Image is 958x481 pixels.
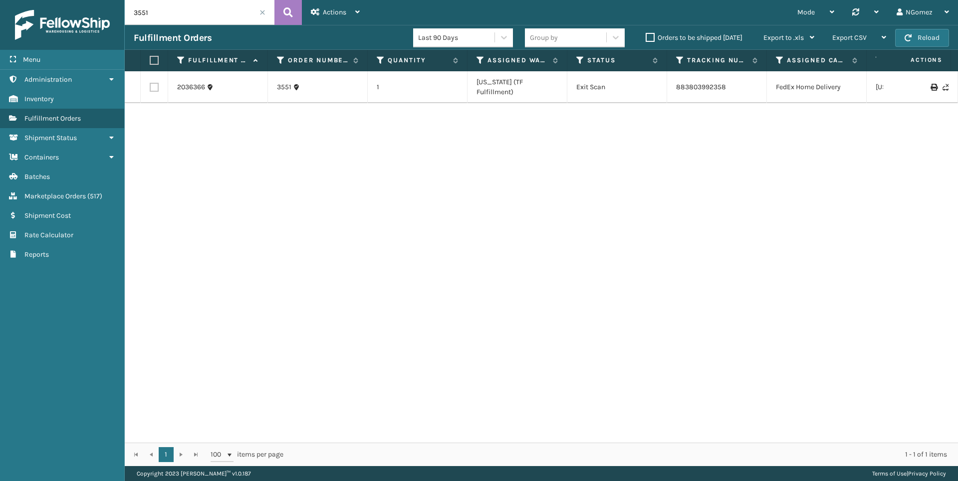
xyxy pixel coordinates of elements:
[323,8,346,16] span: Actions
[24,211,71,220] span: Shipment Cost
[211,447,283,462] span: items per page
[134,32,212,44] h3: Fulfillment Orders
[368,71,468,103] td: 1
[687,56,747,65] label: Tracking Number
[288,56,348,65] label: Order Number
[418,32,495,43] div: Last 90 Days
[137,466,251,481] p: Copyright 2023 [PERSON_NAME]™ v 1.0.187
[487,56,548,65] label: Assigned Warehouse
[87,192,102,200] span: ( 517 )
[177,82,205,92] a: 2036366
[676,83,726,91] a: 883803992358
[24,250,49,259] span: Reports
[567,71,667,103] td: Exit Scan
[872,466,946,481] div: |
[24,231,73,239] span: Rate Calculator
[797,8,815,16] span: Mode
[297,450,947,460] div: 1 - 1 of 1 items
[832,33,867,42] span: Export CSV
[787,56,847,65] label: Assigned Carrier Service
[159,447,174,462] a: 1
[211,450,226,460] span: 100
[24,114,81,123] span: Fulfillment Orders
[646,33,742,42] label: Orders to be shipped [DATE]
[879,52,949,68] span: Actions
[943,84,949,91] i: Never Shipped
[188,56,248,65] label: Fulfillment Order Id
[277,82,291,92] a: 3551
[767,71,867,103] td: FedEx Home Delivery
[763,33,804,42] span: Export to .xls
[24,134,77,142] span: Shipment Status
[872,470,907,477] a: Terms of Use
[468,71,567,103] td: [US_STATE] (TF Fulfillment)
[24,192,86,200] span: Marketplace Orders
[908,470,946,477] a: Privacy Policy
[24,75,72,84] span: Administration
[587,56,648,65] label: Status
[23,55,40,64] span: Menu
[24,95,54,103] span: Inventory
[24,153,59,161] span: Containers
[388,56,448,65] label: Quantity
[24,172,50,181] span: Batches
[15,10,110,40] img: logo
[931,84,937,91] i: Print Label
[530,32,558,43] div: Group by
[895,29,949,47] button: Reload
